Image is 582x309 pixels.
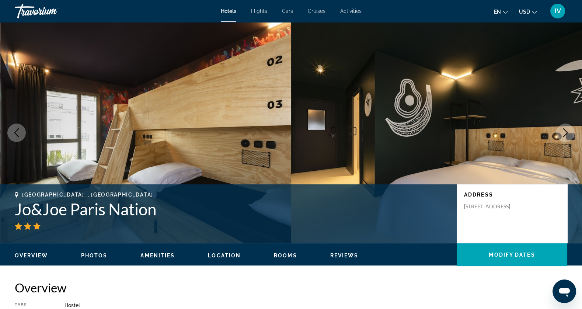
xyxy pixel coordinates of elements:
[140,252,175,259] button: Amenities
[15,302,46,308] div: Type
[494,9,501,15] span: en
[457,243,567,266] button: Modify Dates
[330,252,359,259] button: Reviews
[548,3,567,19] button: User Menu
[15,280,567,295] h2: Overview
[556,124,575,142] button: Next image
[65,302,567,308] div: Hostel
[7,124,26,142] button: Previous image
[340,8,362,14] a: Activities
[464,192,560,198] p: Address
[251,8,267,14] a: Flights
[81,252,108,259] button: Photos
[519,9,530,15] span: USD
[15,1,88,21] a: Travorium
[208,253,241,258] span: Location
[81,253,108,258] span: Photos
[140,253,175,258] span: Amenities
[489,252,535,258] span: Modify Dates
[22,192,153,198] span: [GEOGRAPHIC_DATA], , [GEOGRAPHIC_DATA]
[274,253,297,258] span: Rooms
[221,8,236,14] a: Hotels
[15,252,48,259] button: Overview
[494,6,508,17] button: Change language
[555,7,561,15] span: IV
[553,280,576,303] iframe: Кнопка запуска окна обмена сообщениями
[274,252,297,259] button: Rooms
[208,252,241,259] button: Location
[330,253,359,258] span: Reviews
[282,8,293,14] a: Cars
[464,203,523,210] p: [STREET_ADDRESS]
[519,6,537,17] button: Change currency
[15,199,449,219] h1: Jo&Joe Paris Nation
[308,8,325,14] a: Cruises
[15,253,48,258] span: Overview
